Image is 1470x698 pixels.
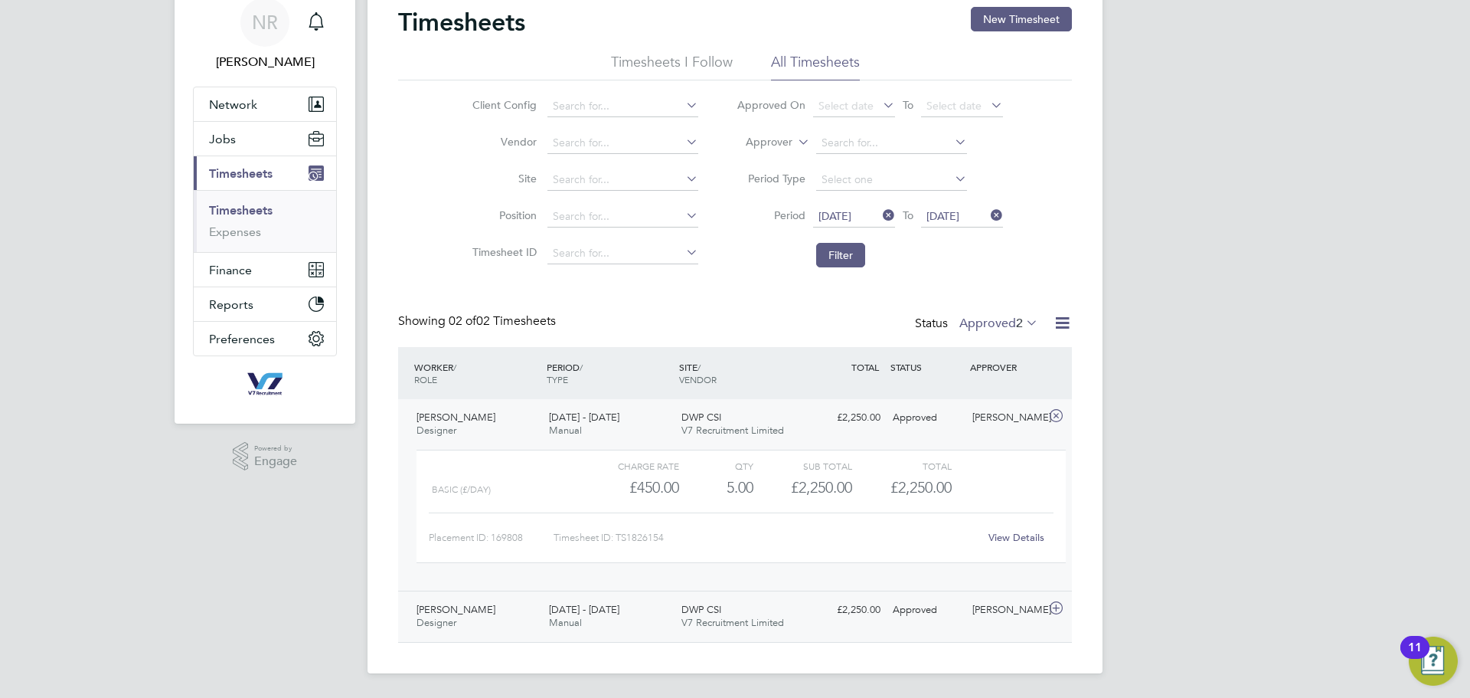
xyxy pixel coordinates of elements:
span: TOTAL [851,361,879,373]
span: Designer [416,616,456,629]
button: Reports [194,287,336,321]
a: View Details [988,531,1044,544]
span: Engage [254,455,297,468]
input: Search for... [547,169,698,191]
h2: Timesheets [398,7,525,38]
button: Finance [194,253,336,287]
input: Search for... [547,243,698,264]
div: PERIOD [543,353,675,393]
span: [DATE] [818,209,851,223]
button: Jobs [194,122,336,156]
span: Finance [209,263,252,277]
span: NR [252,12,278,32]
div: £2,250.00 [753,475,852,500]
div: 11 [1408,647,1422,667]
span: V7 Recruitment Limited [681,616,784,629]
div: Approved [887,598,966,623]
span: Select date [818,99,874,113]
div: WORKER [410,353,543,393]
span: DWP CSI [681,411,721,424]
button: Open Resource Center, 11 new notifications [1409,637,1458,686]
div: QTY [679,457,753,475]
div: £2,250.00 [807,405,887,431]
input: Search for... [547,206,698,228]
div: £2,250.00 [807,598,887,623]
span: [PERSON_NAME] [416,411,495,424]
div: 5.00 [679,475,753,500]
label: Vendor [468,135,537,149]
label: Approver [724,135,792,150]
label: Site [468,172,537,185]
li: Timesheets I Follow [611,53,733,80]
div: £450.00 [580,475,679,500]
span: [DATE] [926,209,959,223]
label: Position [468,208,537,222]
li: All Timesheets [771,53,860,80]
span: Reports [209,297,253,312]
div: STATUS [887,353,966,381]
div: Placement ID: 169808 [429,526,554,550]
span: 2 [1016,316,1023,331]
div: Sub Total [753,457,852,475]
span: Select date [926,99,982,113]
label: Period Type [737,172,805,185]
div: Timesheet ID: TS1826154 [554,526,978,550]
span: Preferences [209,332,275,346]
a: Powered byEngage [233,442,298,471]
div: Total [852,457,951,475]
a: Expenses [209,224,261,239]
button: Filter [816,243,865,267]
button: New Timesheet [971,7,1072,31]
img: v7recruitment-logo-retina.png [241,372,289,396]
div: Charge rate [580,457,679,475]
span: V7 Recruitment Limited [681,424,784,437]
span: / [453,361,456,373]
span: Natasha Raso [193,53,337,71]
span: Network [209,97,257,112]
input: Search for... [816,133,967,154]
span: To [898,95,918,115]
button: Preferences [194,322,336,356]
div: SITE [675,353,808,393]
div: Approved [887,405,966,431]
span: VENDOR [679,373,717,385]
span: £2,250.00 [890,478,952,496]
div: [PERSON_NAME] [966,405,1046,431]
label: Client Config [468,98,537,112]
div: Status [915,313,1041,335]
label: Timesheet ID [468,245,537,259]
input: Select one [816,169,967,191]
span: Manual [549,424,582,437]
span: [DATE] - [DATE] [549,603,619,616]
input: Search for... [547,96,698,117]
span: Designer [416,424,456,437]
label: Period [737,208,805,222]
button: Network [194,87,336,121]
span: 02 Timesheets [449,313,556,329]
div: Showing [398,313,559,329]
span: Jobs [209,132,236,146]
div: [PERSON_NAME] [966,598,1046,623]
label: Approved On [737,98,805,112]
span: [PERSON_NAME] [416,603,495,616]
button: Timesheets [194,156,336,190]
span: / [697,361,701,373]
span: Powered by [254,442,297,455]
input: Search for... [547,133,698,154]
span: ROLE [414,373,437,385]
span: To [898,205,918,225]
span: [DATE] - [DATE] [549,411,619,424]
span: / [580,361,583,373]
span: Manual [549,616,582,629]
span: Timesheets [209,166,273,181]
a: Timesheets [209,203,273,218]
span: Basic (£/day) [432,484,491,495]
div: APPROVER [966,353,1046,381]
a: Go to home page [193,372,337,396]
div: Timesheets [194,190,336,252]
span: 02 of [449,313,476,329]
span: DWP CSI [681,603,721,616]
label: Approved [959,316,1038,331]
span: TYPE [547,373,568,385]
